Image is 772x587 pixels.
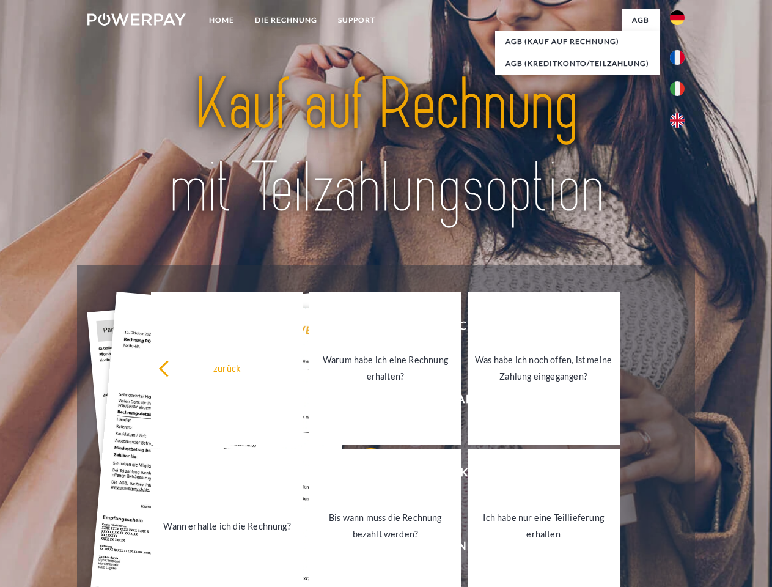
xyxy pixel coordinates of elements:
[317,352,454,385] div: Warum habe ich eine Rechnung erhalten?
[328,9,386,31] a: SUPPORT
[670,10,685,25] img: de
[158,360,296,376] div: zurück
[117,59,655,234] img: title-powerpay_de.svg
[670,50,685,65] img: fr
[622,9,660,31] a: agb
[468,292,620,445] a: Was habe ich noch offen, ist meine Zahlung eingegangen?
[495,31,660,53] a: AGB (Kauf auf Rechnung)
[317,509,454,542] div: Bis wann muss die Rechnung bezahlt werden?
[244,9,328,31] a: DIE RECHNUNG
[158,517,296,534] div: Wann erhalte ich die Rechnung?
[670,113,685,128] img: en
[475,352,612,385] div: Was habe ich noch offen, ist meine Zahlung eingegangen?
[475,509,612,542] div: Ich habe nur eine Teillieferung erhalten
[495,53,660,75] a: AGB (Kreditkonto/Teilzahlung)
[670,81,685,96] img: it
[199,9,244,31] a: Home
[87,13,186,26] img: logo-powerpay-white.svg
